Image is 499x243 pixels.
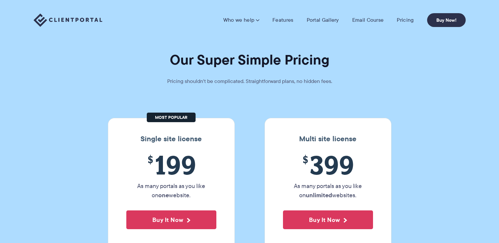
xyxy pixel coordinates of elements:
a: Email Course [352,17,384,23]
strong: unlimited [306,191,332,200]
a: Features [272,17,293,23]
strong: one [158,191,169,200]
a: Portal Gallery [307,17,339,23]
span: 199 [126,150,216,180]
a: Pricing [397,17,414,23]
h3: Single site license [115,135,228,143]
p: Pricing shouldn't be complicated. Straightforward plans, no hidden fees. [151,77,349,86]
button: Buy It Now [126,210,216,229]
span: 399 [283,150,373,180]
button: Buy It Now [283,210,373,229]
a: Buy Now! [427,13,466,27]
p: As many portals as you like on websites. [283,181,373,200]
a: Who we help [223,17,259,23]
h3: Multi site license [271,135,385,143]
p: As many portals as you like on website. [126,181,216,200]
